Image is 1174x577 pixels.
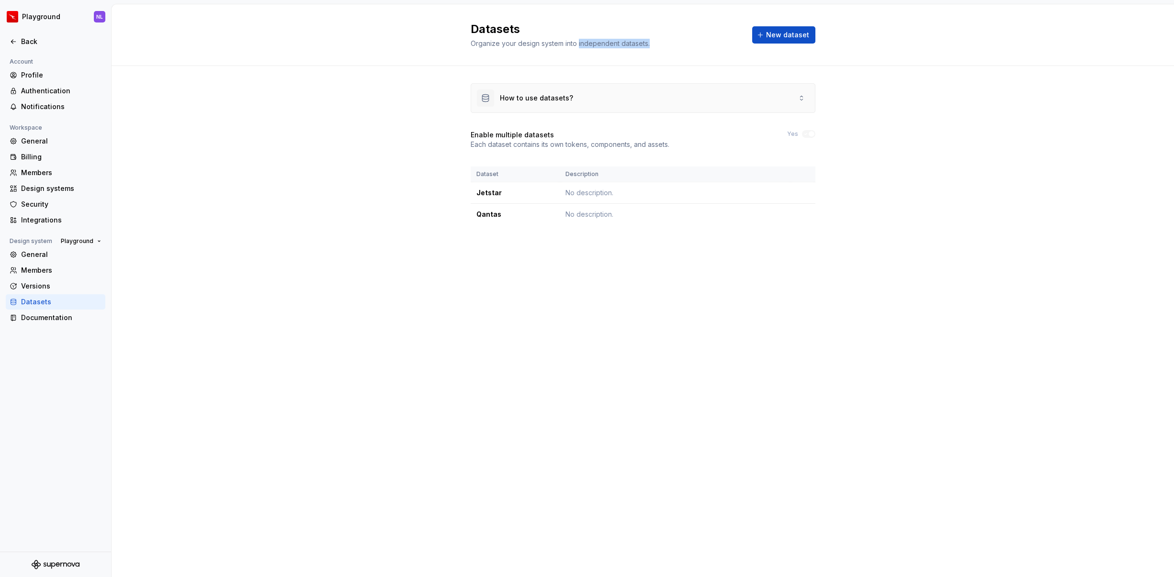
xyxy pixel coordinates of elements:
[21,184,102,193] div: Design systems
[21,37,102,46] div: Back
[6,310,105,325] a: Documentation
[6,34,105,49] a: Back
[6,263,105,278] a: Members
[6,197,105,212] a: Security
[61,237,93,245] span: Playground
[560,204,790,225] td: No description.
[6,56,37,67] div: Account
[21,266,102,275] div: Members
[21,281,102,291] div: Versions
[32,560,79,569] svg: Supernova Logo
[21,70,102,80] div: Profile
[6,212,105,228] a: Integrations
[476,188,554,198] div: Jetstar
[6,83,105,99] a: Authentication
[21,250,102,259] div: General
[7,11,18,22] img: 6b187050-a3ed-48aa-8485-808e17fcee26.png
[560,182,790,204] td: No description.
[6,149,105,165] a: Billing
[21,313,102,322] div: Documentation
[471,140,669,149] p: Each dataset contains its own tokens, components, and assets.
[752,26,815,44] button: New dataset
[471,22,741,37] h2: Datasets
[21,215,102,225] div: Integrations
[471,39,650,47] span: Organize your design system into independent datasets.
[6,181,105,196] a: Design systems
[6,133,105,149] a: General
[476,210,554,219] div: Qantas
[560,166,790,182] th: Description
[787,130,798,138] label: Yes
[6,235,56,247] div: Design system
[21,200,102,209] div: Security
[6,99,105,114] a: Notifications
[21,86,102,96] div: Authentication
[21,152,102,162] div: Billing
[471,130,554,140] h4: Enable multiple datasets
[766,30,809,40] span: New dataset
[2,6,109,27] button: PlaygroundNL
[6,294,105,310] a: Datasets
[6,247,105,262] a: General
[96,13,103,21] div: NL
[6,165,105,180] a: Members
[21,168,102,178] div: Members
[500,93,573,103] div: How to use datasets?
[21,102,102,111] div: Notifications
[6,67,105,83] a: Profile
[21,136,102,146] div: General
[6,122,46,133] div: Workspace
[471,166,560,182] th: Dataset
[6,278,105,294] a: Versions
[22,12,60,22] div: Playground
[21,297,102,307] div: Datasets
